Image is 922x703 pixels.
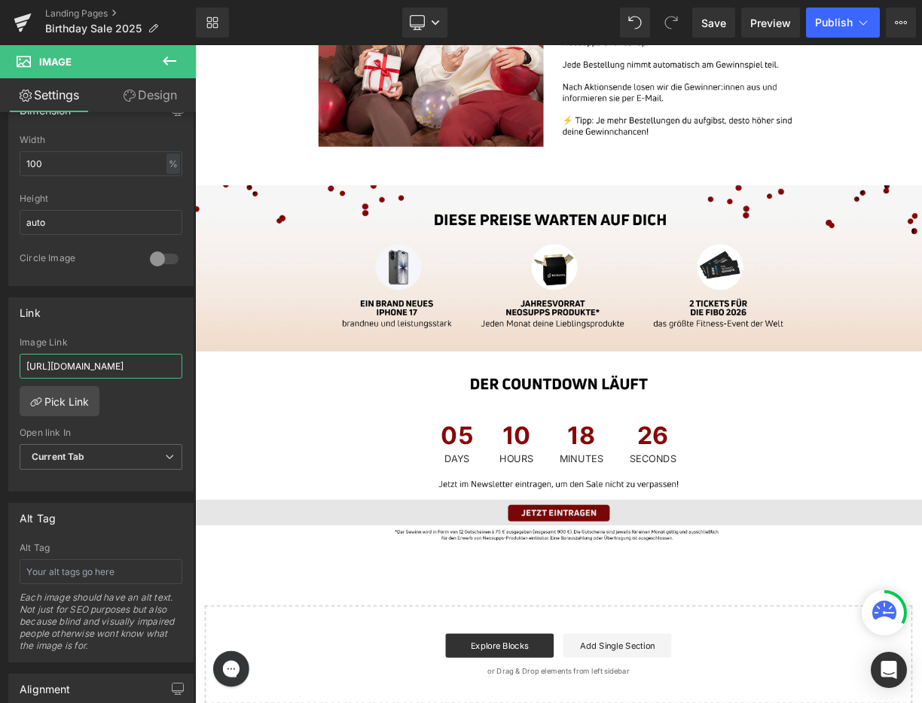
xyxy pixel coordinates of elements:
input: https://your-shop.myshopify.com [20,354,182,379]
span: Save [701,15,726,31]
a: Pick Link [20,386,99,416]
a: Landing Pages [45,8,196,20]
span: Seconds [545,512,603,524]
span: 10 [382,474,424,512]
a: Design [101,78,199,112]
span: Preview [750,15,791,31]
div: Alt Tag [20,504,56,525]
button: More [886,8,916,38]
span: 18 [457,474,511,512]
button: Publish [806,8,880,38]
input: Your alt tags go here [20,559,182,584]
b: Current Tab [32,451,85,462]
button: Redo [656,8,686,38]
div: Alignment [20,674,71,695]
a: Preview [741,8,800,38]
span: 26 [545,474,603,512]
div: Width [20,135,182,145]
span: Days [308,512,349,524]
span: 05 [308,474,349,512]
div: Open Intercom Messenger [871,652,907,688]
input: auto [20,210,182,235]
button: Undo [620,8,650,38]
div: Each image should have an alt text. Not just for SEO purposes but also because blind and visually... [20,592,182,662]
span: Hours [382,512,424,524]
div: Open link In [20,428,182,438]
span: Publish [815,17,853,29]
div: Link [20,298,41,319]
span: Minutes [457,512,511,524]
div: Image Link [20,337,182,348]
div: Height [20,193,182,204]
span: Image [39,56,72,68]
div: Alt Tag [20,543,182,553]
span: Birthday Sale 2025 [45,23,142,35]
input: auto [20,151,182,176]
a: New Library [196,8,229,38]
button: Gorgias live chat [8,5,53,50]
div: Circle Image [20,252,135,268]
div: % [166,154,180,174]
